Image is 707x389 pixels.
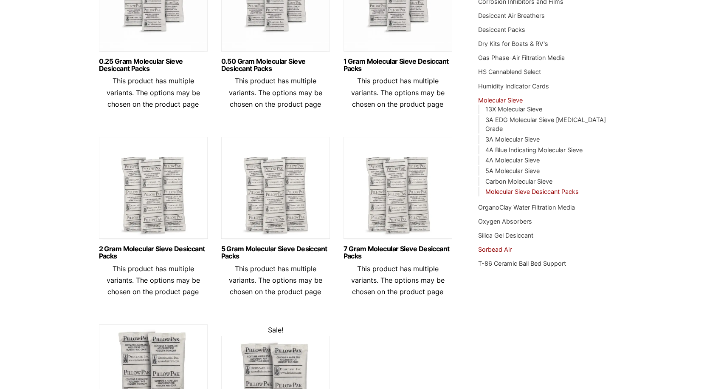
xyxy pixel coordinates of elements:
[478,54,565,61] a: Gas Phase-Air Filtration Media
[344,58,452,72] a: 1 Gram Molecular Sieve Desiccant Packs
[485,136,540,143] a: 3A Molecular Sieve
[485,188,579,195] a: Molecular Sieve Desiccant Packs
[478,204,575,211] a: OrganoClay Water Filtration Media
[485,156,540,164] a: 4A Molecular Sieve
[268,326,283,334] span: Sale!
[229,264,322,296] span: This product has multiple variants. The options may be chosen on the product page
[221,245,330,260] a: 5 Gram Molecular Sieve Desiccant Packs
[351,264,445,296] span: This product has multiple variants. The options may be chosen on the product page
[221,58,330,72] a: 0.50 Gram Molecular Sieve Desiccant Packs
[485,167,540,174] a: 5A Molecular Sieve
[351,77,445,108] span: This product has multiple variants. The options may be chosen on the product page
[485,146,583,153] a: 4A Blue Indicating Molecular Sieve
[485,116,606,133] a: 3A EDG Molecular Sieve [MEDICAL_DATA] Grade
[107,264,200,296] span: This product has multiple variants. The options may be chosen on the product page
[485,105,542,113] a: 13X Molecular Sieve
[344,245,452,260] a: 7 Gram Molecular Sieve Desiccant Packs
[478,97,523,104] a: Molecular Sieve
[478,82,549,90] a: Humidity Indicator Cards
[229,77,322,108] span: This product has multiple variants. The options may be chosen on the product page
[478,40,548,47] a: Dry Kits for Boats & RV's
[99,58,208,72] a: 0.25 Gram Molecular Sieve Desiccant Packs
[485,178,552,185] a: Carbon Molecular Sieve
[478,260,566,267] a: T-86 Ceramic Ball Bed Support
[478,246,512,253] a: Sorbead Air
[478,68,541,75] a: HS Cannablend Select
[478,26,525,33] a: Desiccant Packs
[99,245,208,260] a: 2 Gram Molecular Sieve Desiccant Packs
[478,218,532,225] a: Oxygen Absorbers
[478,232,533,239] a: Silica Gel Desiccant
[478,12,545,19] a: Desiccant Air Breathers
[107,77,200,108] span: This product has multiple variants. The options may be chosen on the product page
